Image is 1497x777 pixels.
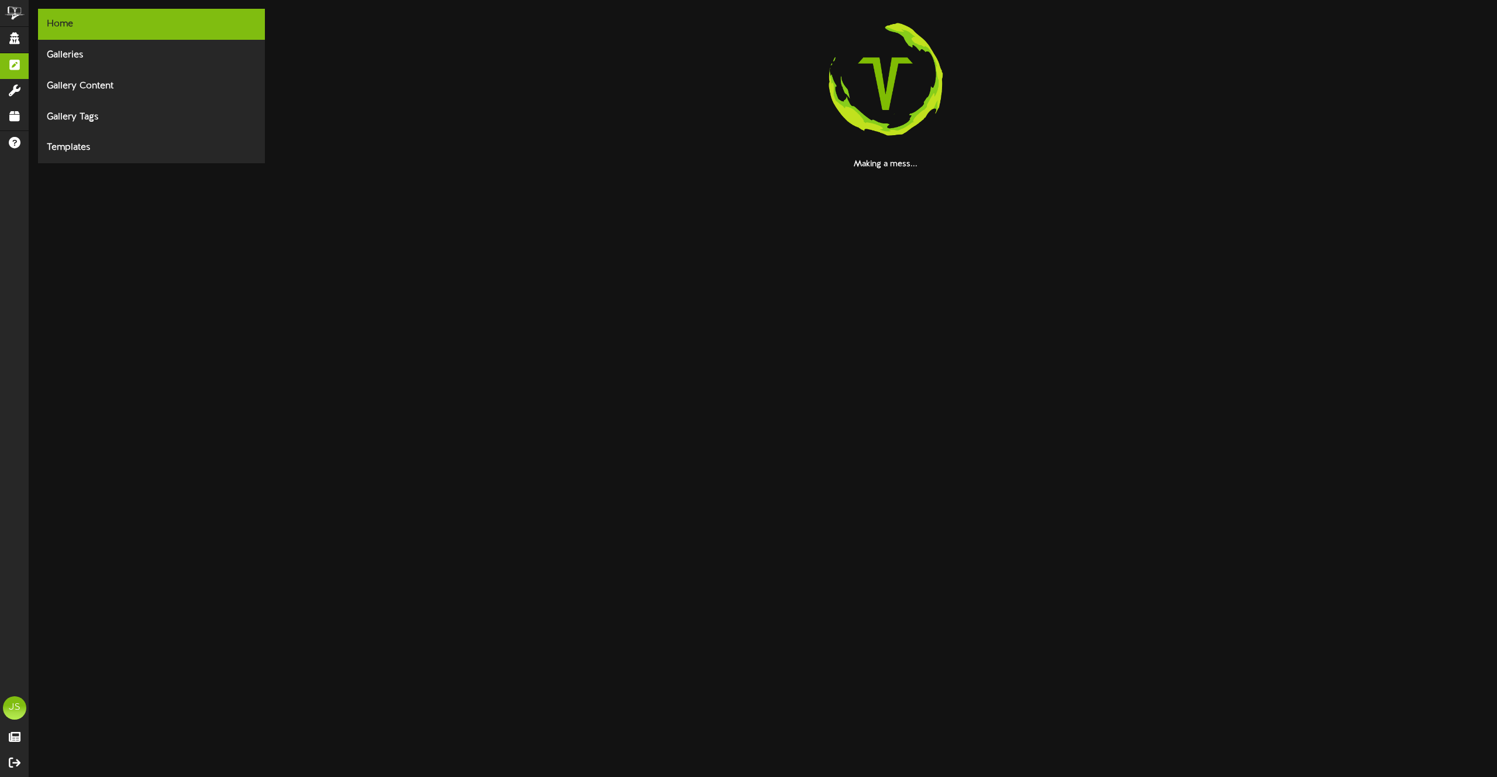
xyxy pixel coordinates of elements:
div: Galleries [38,40,265,71]
div: Gallery Tags [38,102,265,133]
div: Templates [38,132,265,163]
div: JS [3,696,26,720]
img: loading-spinner-3.png [810,9,960,159]
div: Home [38,9,265,40]
div: Gallery Content [38,71,265,102]
strong: Making a mess... [854,160,917,169]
